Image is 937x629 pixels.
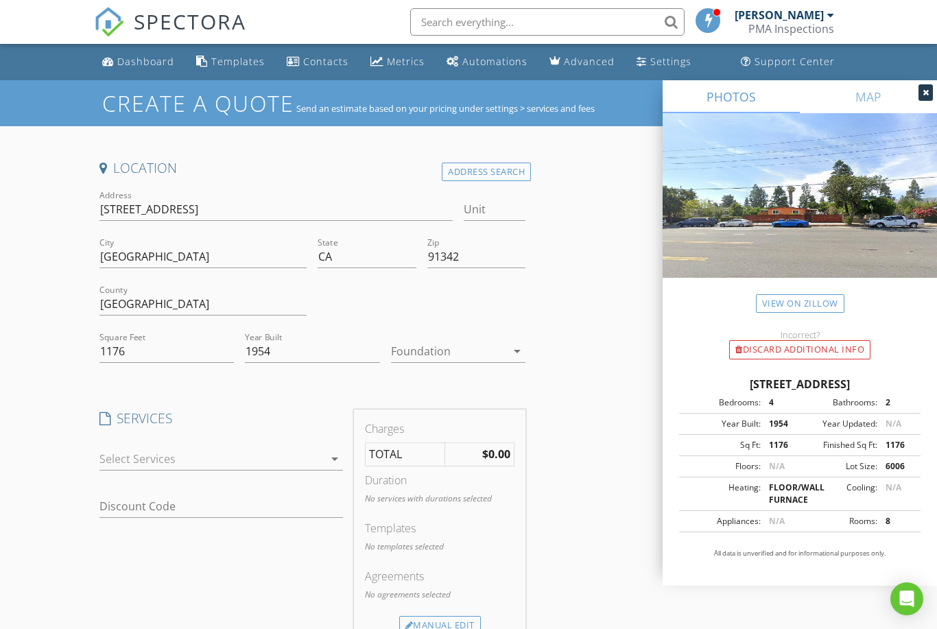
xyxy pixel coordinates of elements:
div: Year Updated: [800,418,877,430]
div: Bathrooms: [800,396,877,409]
div: Lot Size: [800,460,877,473]
a: PHOTOS [663,80,800,113]
a: SPECTORA [94,19,246,47]
div: [STREET_ADDRESS] [679,376,921,392]
div: Floors: [683,460,761,473]
div: Templates [211,55,265,68]
a: Advanced [544,49,620,75]
p: No services with durations selected [365,492,514,505]
div: Heating: [683,482,761,506]
div: PMA Inspections [748,22,834,36]
a: View on Zillow [756,294,844,313]
div: Automations [462,55,527,68]
div: Contacts [303,55,348,68]
h1: Create a Quote [102,88,294,118]
div: Agreements [365,568,514,584]
div: [PERSON_NAME] [735,8,824,22]
span: SPECTORA [134,7,246,36]
div: Open Intercom Messenger [890,582,923,615]
td: TOTAL [366,442,444,466]
span: N/A [886,482,901,493]
div: 1954 [761,418,800,430]
div: Settings [650,55,691,68]
span: N/A [769,515,785,527]
div: Incorrect? [663,329,937,340]
a: Support Center [735,49,840,75]
span: N/A [886,418,901,429]
i: arrow_drop_down [327,451,343,467]
div: 2 [877,396,916,409]
div: Charges [365,420,514,437]
div: Support Center [755,55,835,68]
div: Address Search [442,163,531,181]
div: Duration [365,472,514,488]
div: 1176 [761,439,800,451]
a: Automations (Basic) [441,49,533,75]
a: Metrics [365,49,430,75]
a: Settings [631,49,697,75]
div: Rooms: [800,515,877,527]
div: Discard Additional info [729,340,870,359]
input: Discount Code [99,495,344,518]
p: All data is unverified and for informational purposes only. [679,549,921,558]
div: Appliances: [683,515,761,527]
p: No agreements selected [365,589,514,601]
div: Year Built: [683,418,761,430]
div: Bedrooms: [683,396,761,409]
h4: Location [99,159,525,177]
strong: $0.00 [482,447,510,462]
p: No templates selected [365,541,514,553]
div: 6006 [877,460,916,473]
i: arrow_drop_down [509,343,525,359]
span: N/A [769,460,785,472]
div: Dashboard [117,55,174,68]
div: Advanced [564,55,615,68]
div: 4 [761,396,800,409]
div: Templates [365,520,514,536]
div: Metrics [387,55,425,68]
a: MAP [800,80,937,113]
h4: SERVICES [99,410,344,427]
img: The Best Home Inspection Software - Spectora [94,7,124,37]
div: FLOOR/WALL FURNACE [761,482,800,506]
a: Templates [191,49,270,75]
span: Send an estimate based on your pricing under settings > services and fees [296,102,595,115]
div: Sq Ft: [683,439,761,451]
div: 1176 [877,439,916,451]
input: Search everything... [410,8,685,36]
div: Finished Sq Ft: [800,439,877,451]
a: Dashboard [97,49,180,75]
a: Contacts [281,49,354,75]
div: Cooling: [800,482,877,506]
img: streetview [663,113,937,311]
div: 8 [877,515,916,527]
